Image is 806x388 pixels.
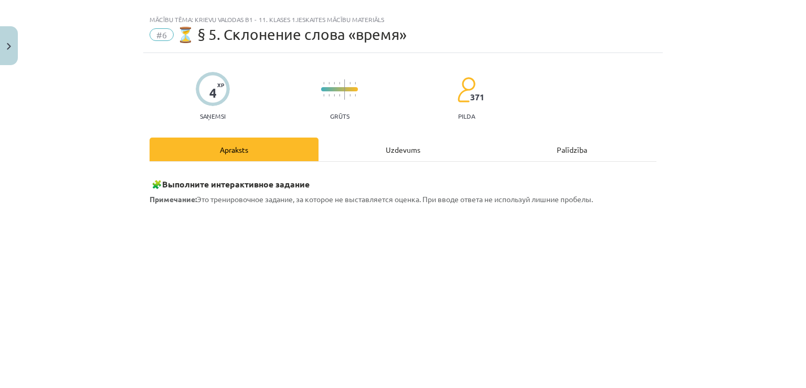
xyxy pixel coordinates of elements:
[328,94,330,97] img: icon-short-line-57e1e144782c952c97e751825c79c345078a6d821885a25fce030b3d8c18986b.svg
[150,171,656,191] h3: 🧩
[150,28,174,41] span: #6
[7,43,11,50] img: icon-close-lesson-0947bae3869378f0d4975bcd49f059093ad1ed9edebbc8119c70593378902aed.svg
[349,82,351,85] img: icon-short-line-57e1e144782c952c97e751825c79c345078a6d821885a25fce030b3d8c18986b.svg
[458,112,475,120] p: pilda
[150,16,656,23] div: Mācību tēma: Krievu valodas b1 - 11. klases 1.ieskaites mācību materiāls
[319,138,487,161] div: Uzdevums
[339,94,340,97] img: icon-short-line-57e1e144782c952c97e751825c79c345078a6d821885a25fce030b3d8c18986b.svg
[457,77,475,103] img: students-c634bb4e5e11cddfef0936a35e636f08e4e9abd3cc4e673bd6f9a4125e45ecb1.svg
[323,94,324,97] img: icon-short-line-57e1e144782c952c97e751825c79c345078a6d821885a25fce030b3d8c18986b.svg
[150,194,197,204] strong: Примечание:
[487,138,656,161] div: Palīdzība
[196,112,230,120] p: Saņemsi
[209,86,217,100] div: 4
[470,92,484,102] span: 371
[355,82,356,85] img: icon-short-line-57e1e144782c952c97e751825c79c345078a6d821885a25fce030b3d8c18986b.svg
[323,82,324,85] img: icon-short-line-57e1e144782c952c97e751825c79c345078a6d821885a25fce030b3d8c18986b.svg
[328,82,330,85] img: icon-short-line-57e1e144782c952c97e751825c79c345078a6d821885a25fce030b3d8c18986b.svg
[334,94,335,97] img: icon-short-line-57e1e144782c952c97e751825c79c345078a6d821885a25fce030b3d8c18986b.svg
[349,94,351,97] img: icon-short-line-57e1e144782c952c97e751825c79c345078a6d821885a25fce030b3d8c18986b.svg
[344,79,345,100] img: icon-long-line-d9ea69661e0d244f92f715978eff75569469978d946b2353a9bb055b3ed8787d.svg
[150,194,593,204] span: Это тренировочное задание, за которое не выставляется оценка. При вводе ответа не используй лишни...
[162,179,310,190] b: Выполните интерактивное задание
[330,112,349,120] p: Grūts
[334,82,335,85] img: icon-short-line-57e1e144782c952c97e751825c79c345078a6d821885a25fce030b3d8c18986b.svg
[150,138,319,161] div: Apraksts
[176,26,407,43] span: ⏳ § 5. Склонение слова «время»
[217,82,224,88] span: XP
[355,94,356,97] img: icon-short-line-57e1e144782c952c97e751825c79c345078a6d821885a25fce030b3d8c18986b.svg
[339,82,340,85] img: icon-short-line-57e1e144782c952c97e751825c79c345078a6d821885a25fce030b3d8c18986b.svg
